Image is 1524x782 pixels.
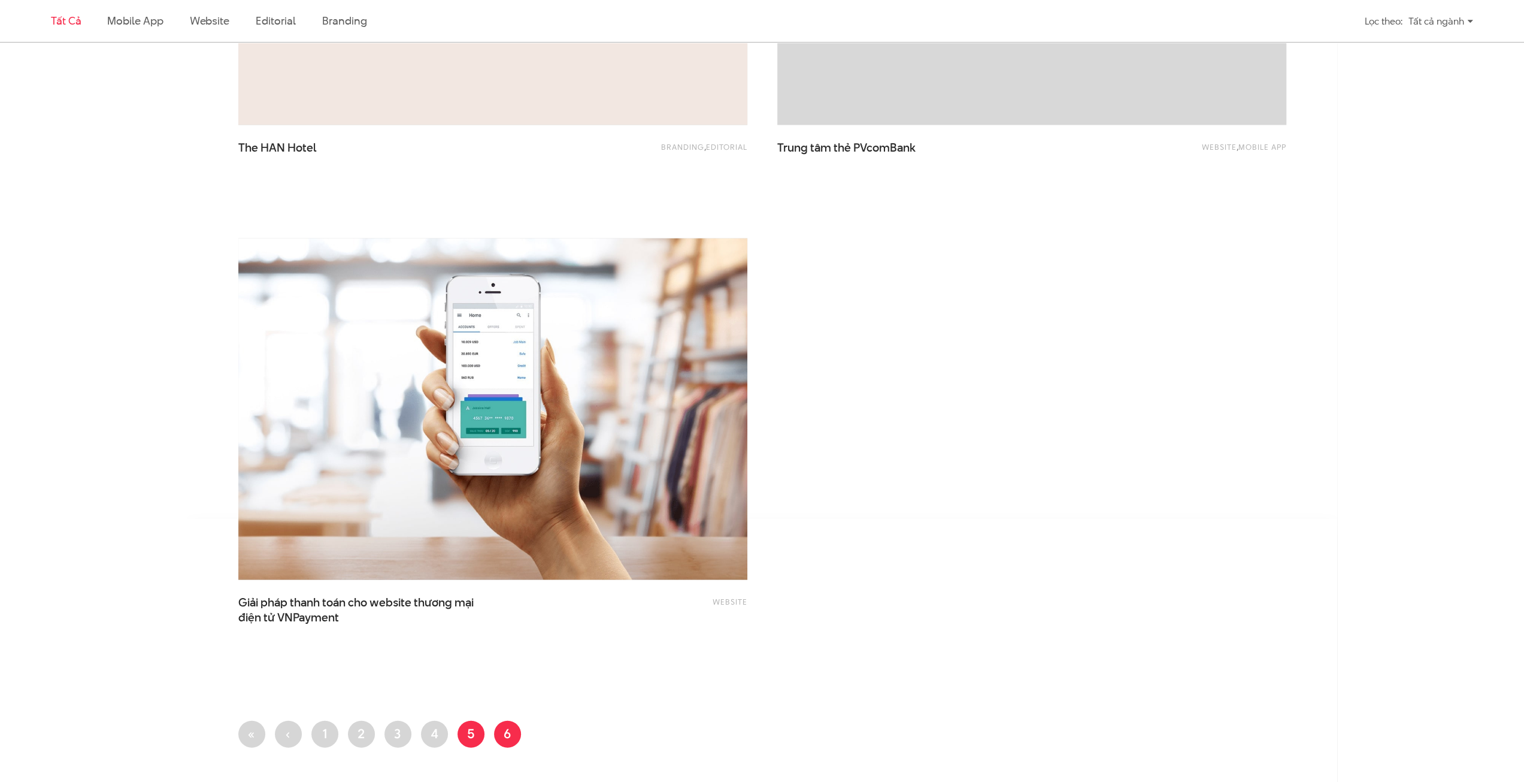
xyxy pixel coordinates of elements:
a: Editorial [706,141,747,152]
span: HAN [260,140,285,156]
span: điện tử VNPayment [238,610,339,626]
span: thẻ [834,140,851,156]
a: The HAN Hotel [238,140,478,170]
span: Hotel [287,140,316,156]
a: Website [190,13,229,28]
a: 3 [384,721,411,748]
a: 2 [348,721,375,748]
a: Website [1202,141,1237,152]
a: Mobile app [1238,141,1286,152]
span: Trung [777,140,808,156]
span: PVcomBank [853,140,916,156]
a: Editorial [256,13,296,28]
div: , [544,140,747,164]
a: 4 [421,721,448,748]
span: tâm [810,140,831,156]
div: , [1083,140,1286,164]
a: 1 [311,721,338,748]
img: VNPayment - eCommerce Payment Solution [238,238,747,580]
span: « [248,724,256,742]
span: The [238,140,258,156]
span: ‹ [286,724,290,742]
a: 5 [457,721,484,748]
span: Giải pháp thanh toán cho website thương mại [238,595,478,625]
a: Branding [661,141,704,152]
a: Trung tâm thẻ PVcomBank [777,140,1017,170]
a: Website [713,596,747,607]
a: Branding [322,13,366,28]
a: Giải pháp thanh toán cho website thương mạiđiện tử VNPayment [238,595,478,625]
